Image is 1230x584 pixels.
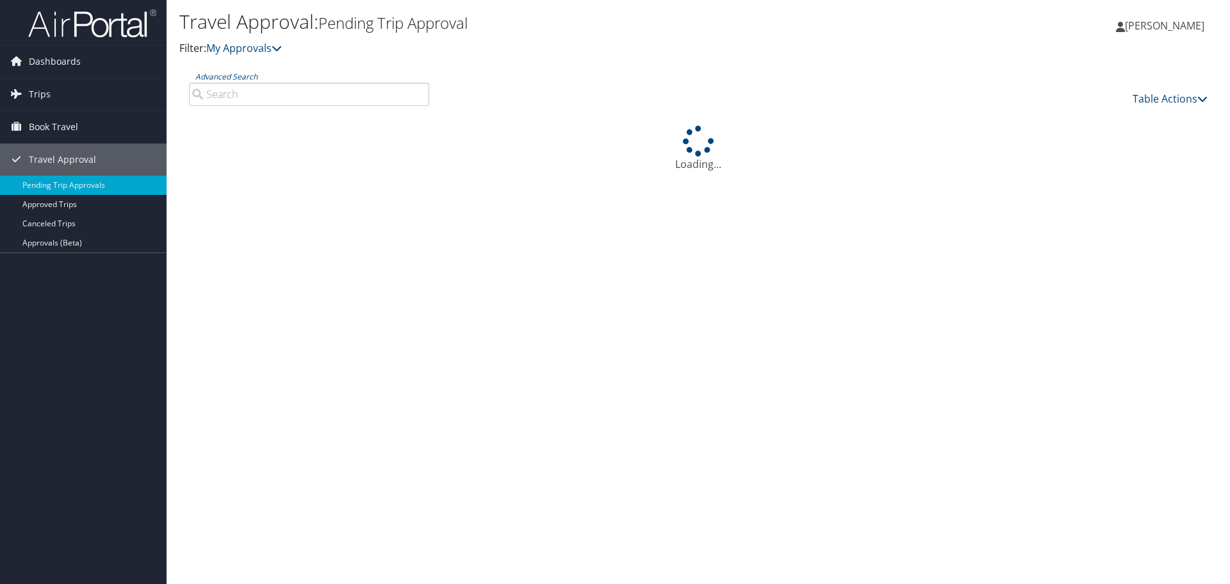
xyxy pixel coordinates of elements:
[29,78,51,110] span: Trips
[28,8,156,38] img: airportal-logo.png
[189,83,429,106] input: Advanced Search
[179,126,1217,172] div: Loading...
[179,8,871,35] h1: Travel Approval:
[195,71,258,82] a: Advanced Search
[29,46,81,78] span: Dashboards
[318,12,468,33] small: Pending Trip Approval
[1125,19,1204,33] span: [PERSON_NAME]
[29,144,96,176] span: Travel Approval
[1116,6,1217,45] a: [PERSON_NAME]
[206,41,282,55] a: My Approvals
[179,40,871,57] p: Filter:
[1133,92,1208,106] a: Table Actions
[29,111,78,143] span: Book Travel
